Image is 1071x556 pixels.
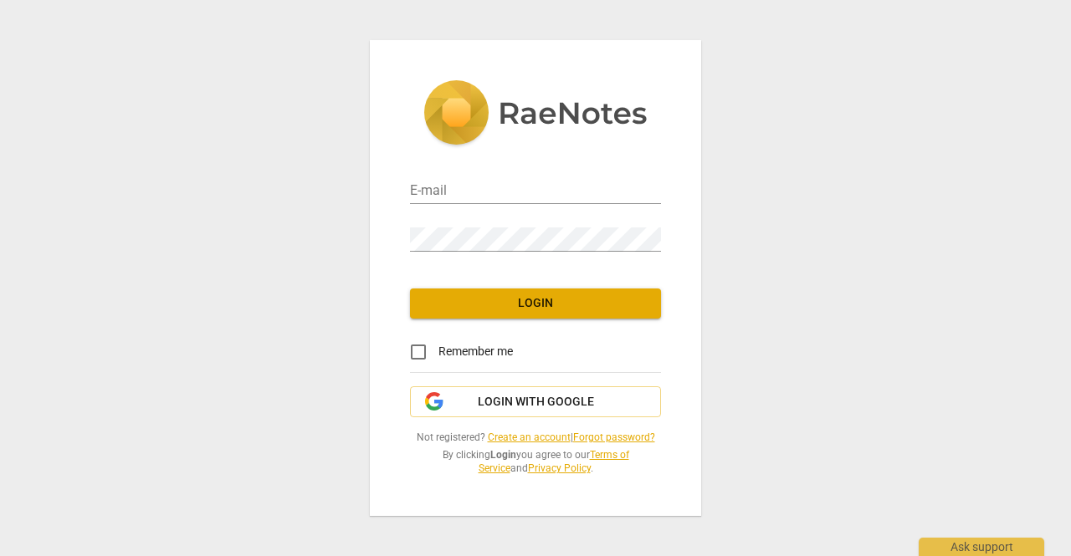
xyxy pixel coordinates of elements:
[410,448,661,476] span: By clicking you agree to our and .
[919,538,1044,556] div: Ask support
[423,80,648,149] img: 5ac2273c67554f335776073100b6d88f.svg
[410,386,661,418] button: Login with Google
[410,288,661,319] button: Login
[573,431,655,443] a: Forgot password?
[528,462,591,474] a: Privacy Policy
[490,449,516,461] b: Login
[488,431,571,443] a: Create an account
[410,431,661,445] span: Not registered? |
[423,295,648,312] span: Login
[438,343,513,360] span: Remember me
[478,394,594,411] span: Login with Google
[479,449,629,475] a: Terms of Service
